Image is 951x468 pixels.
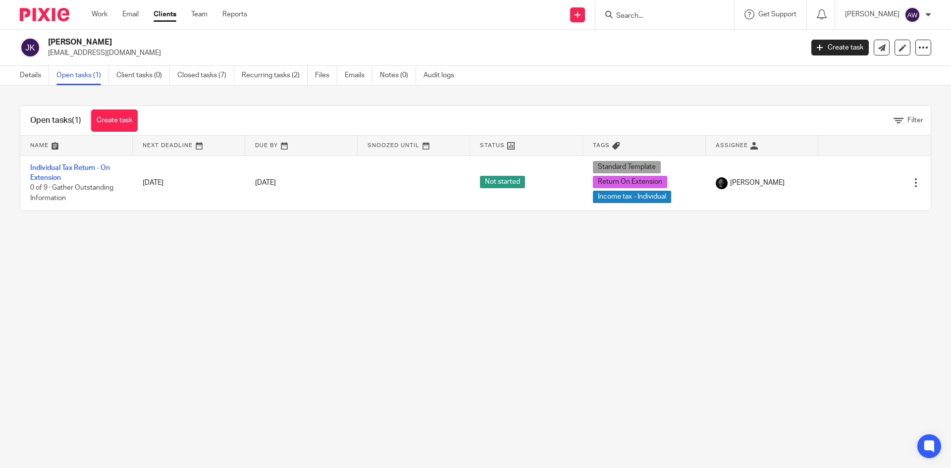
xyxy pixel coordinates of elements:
span: (1) [72,116,81,124]
a: Files [315,66,337,85]
p: [PERSON_NAME] [845,9,899,19]
span: Filter [907,117,923,124]
a: Clients [154,9,176,19]
a: Emails [345,66,372,85]
a: Open tasks (1) [56,66,109,85]
span: [DATE] [255,179,276,186]
img: Chris.jpg [716,177,728,189]
span: Get Support [758,11,796,18]
a: Details [20,66,49,85]
a: Audit logs [423,66,462,85]
p: [EMAIL_ADDRESS][DOMAIN_NAME] [48,48,796,58]
a: Closed tasks (7) [177,66,234,85]
span: [PERSON_NAME] [730,178,785,188]
img: svg%3E [20,37,41,58]
a: Individual Tax Return - On Extension [30,164,110,181]
a: Recurring tasks (2) [242,66,308,85]
span: Tags [593,143,610,148]
span: Status [480,143,505,148]
a: Work [92,9,107,19]
a: Team [191,9,208,19]
img: Pixie [20,8,69,21]
input: Search [615,12,704,21]
span: Income tax - Individual [593,191,671,203]
span: Standard Template [593,161,661,173]
img: svg%3E [904,7,920,23]
h1: Open tasks [30,115,81,126]
span: Return On Extension [593,176,667,188]
a: Client tasks (0) [116,66,170,85]
span: 0 of 9 · Gather Outstanding Information [30,185,113,202]
a: Notes (0) [380,66,416,85]
span: Snoozed Until [368,143,420,148]
a: Reports [222,9,247,19]
a: Create task [811,40,869,55]
a: Create task [91,109,138,132]
h2: [PERSON_NAME] [48,37,647,48]
a: Email [122,9,139,19]
span: Not started [480,176,525,188]
td: [DATE] [133,156,245,210]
